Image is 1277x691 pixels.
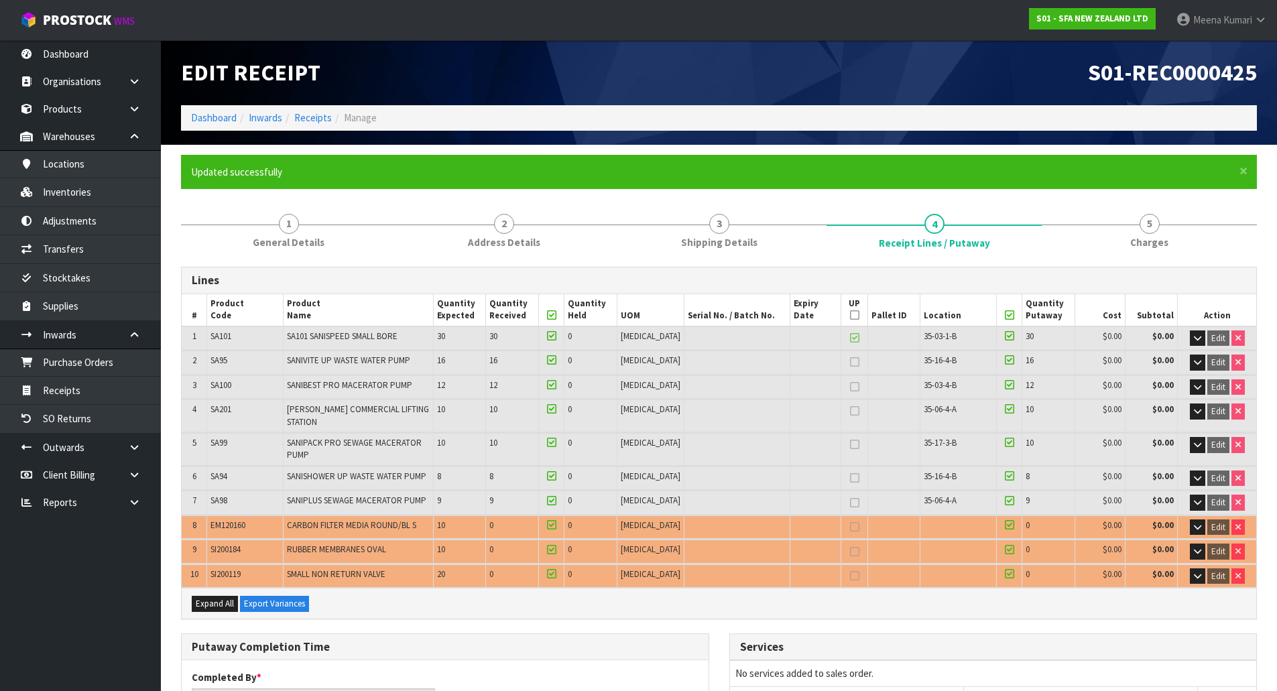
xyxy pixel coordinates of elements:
a: Dashboard [191,111,237,124]
span: [MEDICAL_DATA] [621,568,680,580]
span: ProStock [43,11,111,29]
span: 0 [568,330,572,342]
span: Edit [1211,570,1225,582]
span: 2 [192,355,196,366]
span: 2 [494,214,514,234]
strong: $0.00 [1152,470,1174,482]
span: 35-17-3-B [924,437,957,448]
button: Edit [1207,544,1229,560]
span: SI200119 [210,568,241,580]
h3: Services [740,641,1247,653]
span: 10 [1026,403,1034,415]
span: [MEDICAL_DATA] [621,544,680,555]
span: 0 [568,544,572,555]
span: Meena [1193,13,1221,26]
button: Edit [1207,495,1229,511]
th: UP [841,294,868,326]
span: 4 [924,214,945,234]
span: Edit [1211,497,1225,508]
strong: $0.00 [1152,403,1174,415]
span: 30 [437,330,445,342]
span: SANIBEST PRO MACERATOR PUMP [287,379,412,391]
th: Expiry Date [790,294,841,326]
span: 35-16-4-B [924,355,957,366]
span: SMALL NON RETURN VALVE [287,568,385,580]
span: 10 [437,437,445,448]
span: Edit [1211,381,1225,393]
span: 35-06-4-A [924,403,957,415]
span: Edit [1211,439,1225,450]
span: Edit [1211,332,1225,344]
span: Shipping Details [681,235,757,249]
button: Edit [1207,470,1229,487]
span: 12 [489,379,497,391]
span: [MEDICAL_DATA] [621,495,680,506]
span: 0 [568,519,572,531]
span: 35-03-1-B [924,330,957,342]
span: SA101 SANISPEED SMALL BORE [287,330,398,342]
span: SANIVITE UP WASTE WATER PUMP [287,355,410,366]
span: 0 [568,470,572,482]
span: 0 [568,379,572,391]
th: Action [1178,294,1256,326]
span: $0.00 [1103,495,1121,506]
span: 8 [192,519,196,531]
span: 10 [437,544,445,555]
span: 1 [192,330,196,342]
span: 10 [489,403,497,415]
span: 0 [568,403,572,415]
span: CARBON FILTER MEDIA ROUND/BL S [287,519,416,531]
span: $0.00 [1103,355,1121,366]
span: [MEDICAL_DATA] [621,437,680,448]
span: [MEDICAL_DATA] [621,330,680,342]
span: SANIPLUS SEWAGE MACERATOR PUMP [287,495,426,506]
h3: Lines [192,274,1246,287]
button: Edit [1207,519,1229,536]
strong: $0.00 [1152,379,1174,391]
span: [PERSON_NAME] COMMERCIAL LIFTING STATION [287,403,429,427]
strong: $0.00 [1152,519,1174,531]
span: RUBBER MEMBRANES OVAL [287,544,386,555]
span: 10 [437,519,445,531]
span: 3 [192,379,196,391]
a: S01 - SFA NEW ZEALAND LTD [1029,8,1156,29]
label: Completed By [192,670,261,684]
span: 12 [1026,379,1034,391]
span: SA101 [210,330,231,342]
span: SA95 [210,355,227,366]
span: Kumari [1223,13,1252,26]
strong: $0.00 [1152,495,1174,506]
strong: $0.00 [1152,355,1174,366]
h3: Putaway Completion Time [192,641,698,653]
span: $0.00 [1103,330,1121,342]
span: [MEDICAL_DATA] [621,379,680,391]
span: $0.00 [1103,379,1121,391]
span: $0.00 [1103,568,1121,580]
span: S01-REC0000425 [1088,58,1257,86]
span: $0.00 [1103,544,1121,555]
span: Edit [1211,473,1225,484]
span: 0 [1026,544,1030,555]
a: Receipts [294,111,332,124]
button: Expand All [192,596,238,612]
span: 5 [1140,214,1160,234]
img: cube-alt.png [20,11,37,28]
button: Edit [1207,437,1229,453]
th: Quantity Expected [433,294,486,326]
th: # [182,294,207,326]
th: Cost [1075,294,1125,326]
span: SA99 [210,437,227,448]
span: SA100 [210,379,231,391]
th: Quantity Held [564,294,617,326]
span: 9 [489,495,493,506]
span: 16 [1026,355,1034,366]
span: $0.00 [1103,437,1121,448]
button: Edit [1207,568,1229,584]
span: 0 [568,437,572,448]
span: 0 [568,355,572,366]
a: Inwards [249,111,282,124]
span: 6 [192,470,196,482]
span: 35-16-4-B [924,470,957,482]
button: Edit [1207,403,1229,420]
span: 8 [1026,470,1030,482]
